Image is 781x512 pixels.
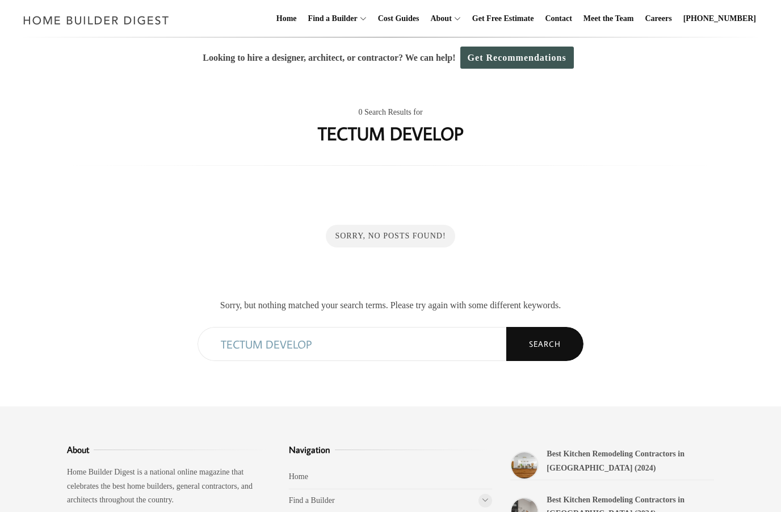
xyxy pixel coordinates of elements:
a: Find a Builder [304,1,358,37]
button: Search [506,327,583,361]
a: Home [272,1,301,37]
h1: TECTUM DEVELOP [318,120,464,147]
a: About [426,1,451,37]
span: Search [529,339,561,349]
div: Sorry, No Posts Found! [326,225,455,248]
a: Best Kitchen Remodeling Contractors in [GEOGRAPHIC_DATA] (2024) [547,450,685,472]
a: Home [289,472,308,481]
h3: Navigation [289,443,493,456]
p: Sorry, but nothing matched your search terms. Please try again with some different keywords. [198,297,583,313]
p: Home Builder Digest is a national online magazine that celebrates the best home builders, general... [67,465,271,507]
a: [PHONE_NUMBER] [679,1,761,37]
a: Find a Builder [289,496,335,505]
a: Get Free Estimate [468,1,539,37]
a: Cost Guides [373,1,424,37]
input: Search... [198,327,506,361]
a: Best Kitchen Remodeling Contractors in Doral (2024) [510,451,539,480]
a: Get Recommendations [460,47,574,69]
h3: About [67,443,271,456]
span: 0 Search Results for [358,106,422,120]
a: Meet the Team [579,1,639,37]
a: Careers [641,1,677,37]
a: Contact [540,1,576,37]
img: Home Builder Digest [18,9,174,31]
